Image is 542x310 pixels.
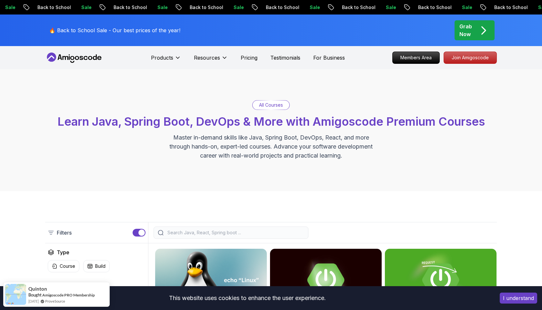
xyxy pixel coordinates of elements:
[105,4,149,11] p: Back to School
[95,263,105,269] p: Build
[28,286,47,292] span: Quinton
[500,293,537,304] button: Accept cookies
[270,54,300,62] a: Testimonials
[225,4,246,11] p: Sale
[57,114,485,129] span: Learn Java, Spring Boot, DevOps & More with Amigoscode Premium Courses
[166,229,304,236] input: Search Java, React, Spring boot ...
[28,298,39,304] span: [DATE]
[49,26,180,34] p: 🔥 Back to School Sale - Our best prices of the year!
[45,298,65,304] a: ProveSource
[42,293,95,297] a: Amigoscode PRO Membership
[57,248,69,256] h2: Type
[57,229,72,237] p: Filters
[377,4,398,11] p: Sale
[28,292,42,297] span: Bought
[257,4,301,11] p: Back to School
[29,4,73,11] p: Back to School
[454,4,474,11] p: Sale
[73,4,94,11] p: Sale
[194,54,228,67] button: Resources
[241,54,257,62] a: Pricing
[181,4,225,11] p: Back to School
[259,102,283,108] p: All Courses
[444,52,497,63] p: Join Amigoscode
[334,4,377,11] p: Back to School
[5,284,26,305] img: provesource social proof notification image
[151,54,181,67] button: Products
[48,260,79,272] button: Course
[60,263,75,269] p: Course
[151,54,173,62] p: Products
[392,52,440,64] a: Members Area
[459,23,472,38] p: Grab Now
[163,133,379,160] p: Master in-demand skills like Java, Spring Boot, DevOps, React, and more through hands-on, expert-...
[149,4,170,11] p: Sale
[301,4,322,11] p: Sale
[5,291,490,305] div: This website uses cookies to enhance the user experience.
[83,260,110,272] button: Build
[410,4,454,11] p: Back to School
[486,4,530,11] p: Back to School
[194,54,220,62] p: Resources
[444,52,497,64] a: Join Amigoscode
[313,54,345,62] a: For Business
